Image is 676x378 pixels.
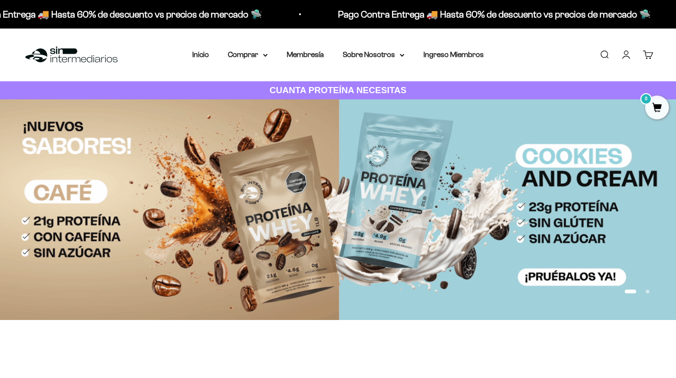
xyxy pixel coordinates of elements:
[645,103,669,114] a: 0
[343,48,404,61] summary: Sobre Nosotros
[228,48,268,61] summary: Comprar
[423,50,484,58] a: Ingreso Miembros
[640,93,652,105] mark: 0
[335,7,648,22] p: Pago Contra Entrega 🚚 Hasta 60% de descuento vs precios de mercado 🛸
[192,50,209,58] a: Inicio
[270,85,407,95] strong: CUANTA PROTEÍNA NECESITAS
[287,50,324,58] a: Membresía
